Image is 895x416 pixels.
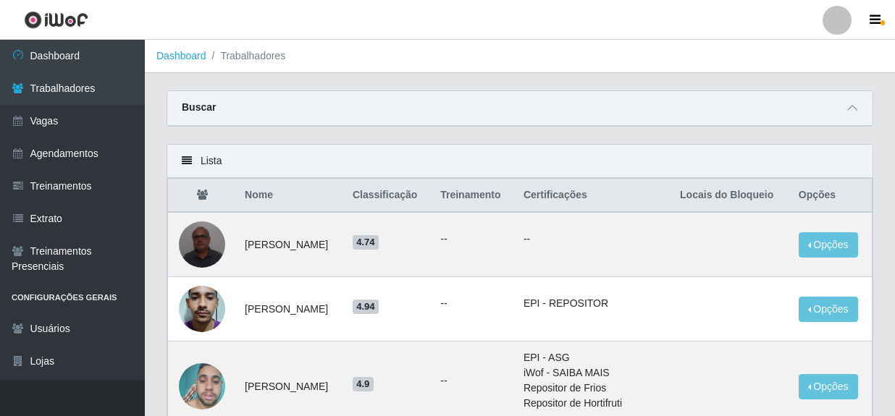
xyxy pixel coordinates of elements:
[432,179,515,213] th: Treinamento
[524,232,663,247] p: --
[156,50,206,61] a: Dashboard
[799,297,858,322] button: Opções
[524,396,663,411] li: Repositor de Hortifruti
[353,235,379,250] span: 4.74
[145,40,895,73] nav: breadcrumb
[179,213,225,275] img: 1696633229263.jpeg
[236,212,344,277] td: [PERSON_NAME]
[524,296,663,311] li: EPI - REPOSITOR
[799,232,858,258] button: Opções
[167,145,873,178] div: Lista
[179,268,225,350] img: 1739048704097.jpeg
[524,381,663,396] li: Repositor de Frios
[236,179,344,213] th: Nome
[440,232,506,247] ul: --
[353,377,374,391] span: 4.9
[515,179,671,213] th: Certificações
[799,374,858,399] button: Opções
[24,11,88,29] img: CoreUI Logo
[440,296,506,311] ul: --
[236,277,344,341] td: [PERSON_NAME]
[524,350,663,365] li: EPI - ASG
[524,365,663,381] li: iWof - SAIBA MAIS
[344,179,432,213] th: Classificação
[790,179,873,213] th: Opções
[671,179,790,213] th: Locais do Bloqueio
[440,373,506,389] ul: --
[182,101,216,113] strong: Buscar
[206,48,286,64] li: Trabalhadores
[353,300,379,314] span: 4.94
